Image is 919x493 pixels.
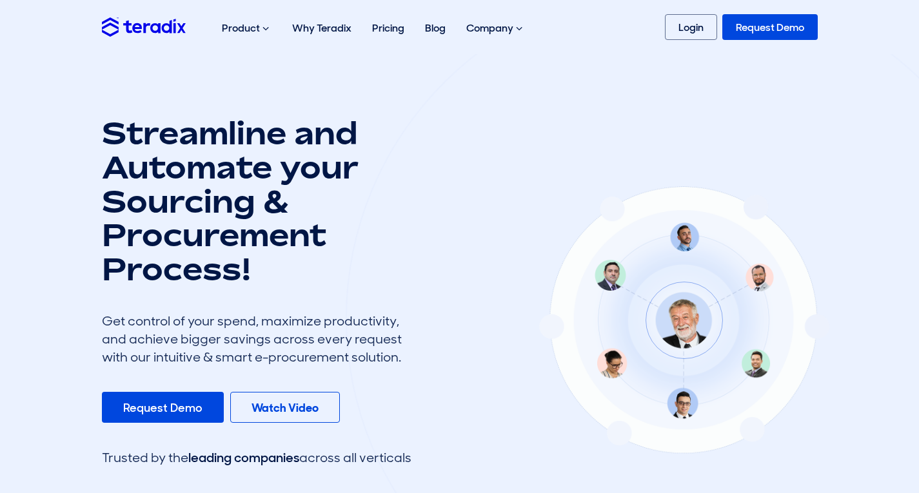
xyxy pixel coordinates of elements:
a: Pricing [362,8,415,48]
div: Get control of your spend, maximize productivity, and achieve bigger savings across every request... [102,312,411,366]
h1: Streamline and Automate your Sourcing & Procurement Process! [102,116,411,286]
a: Why Teradix [282,8,362,48]
div: Trusted by the across all verticals [102,449,411,467]
a: Request Demo [102,392,224,423]
a: Request Demo [722,14,818,40]
a: Blog [415,8,456,48]
div: Product [212,8,282,49]
b: Watch Video [252,400,319,416]
img: Teradix logo [102,17,186,36]
a: Login [665,14,717,40]
a: Watch Video [230,392,340,423]
span: leading companies [188,449,299,466]
div: Company [456,8,535,49]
